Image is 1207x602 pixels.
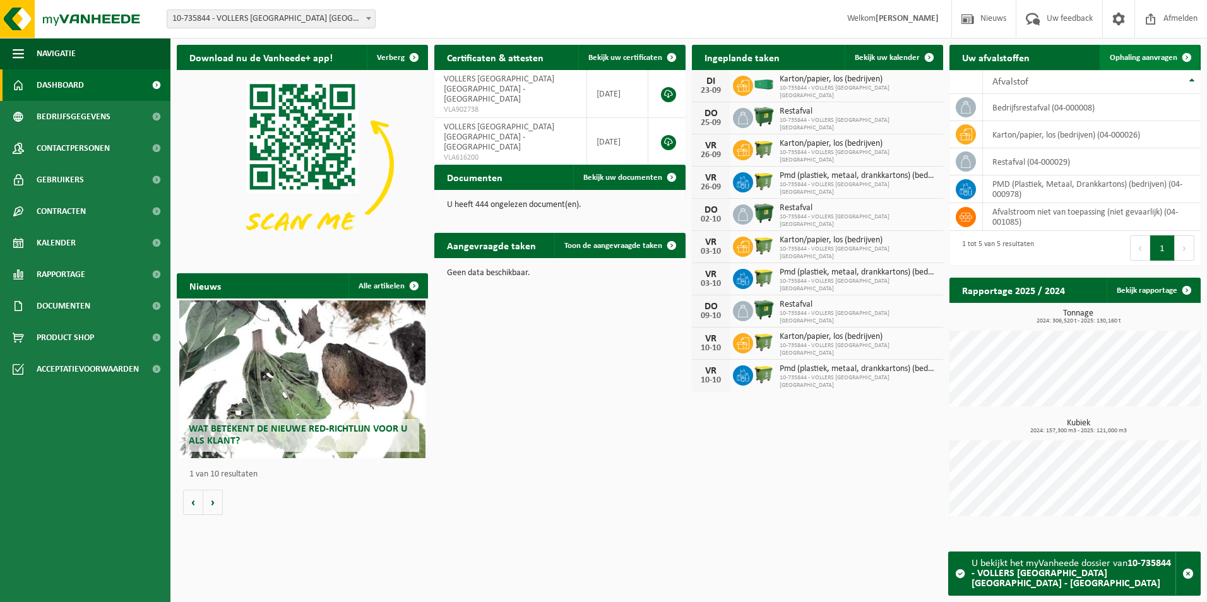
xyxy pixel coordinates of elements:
[780,235,937,245] span: Karton/papier, los (bedrijven)
[698,205,723,215] div: DO
[348,273,427,298] a: Alle artikelen
[434,45,556,69] h2: Certificaten & attesten
[167,10,375,28] span: 10-735844 - VOLLERS BELGIUM NV - ANTWERPEN
[753,267,775,288] img: WB-1100-HPE-GN-50
[698,119,723,127] div: 25-09
[780,268,937,278] span: Pmd (plastiek, metaal, drankkartons) (bedrijven)
[983,148,1201,175] td: restafval (04-000029)
[753,170,775,192] img: WB-1100-HPE-GN-50
[698,215,723,224] div: 02-10
[573,165,684,190] a: Bekijk uw documenten
[587,118,648,166] td: [DATE]
[956,318,1201,324] span: 2024: 306,520 t - 2025: 130,160 t
[177,70,428,259] img: Download de VHEPlus App
[37,164,84,196] span: Gebruikers
[1100,45,1199,70] a: Ophaling aanvragen
[698,86,723,95] div: 23-09
[753,106,775,127] img: WB-1100-HPE-GN-04
[780,139,937,149] span: Karton/papier, los (bedrijven)
[753,79,775,90] img: HK-XC-40-GN-00
[1175,235,1194,261] button: Next
[189,424,407,446] span: Wat betekent de nieuwe RED-richtlijn voor u als klant?
[780,342,937,357] span: 10-735844 - VOLLERS [GEOGRAPHIC_DATA] [GEOGRAPHIC_DATA]
[698,151,723,160] div: 26-09
[554,233,684,258] a: Toon de aangevraagde taken
[983,203,1201,231] td: afvalstroom niet van toepassing (niet gevaarlijk) (04-001085)
[37,353,139,385] span: Acceptatievoorwaarden
[780,107,937,117] span: Restafval
[447,201,673,210] p: U heeft 444 ongelezen document(en).
[698,269,723,280] div: VR
[698,344,723,353] div: 10-10
[177,273,234,298] h2: Nieuws
[434,165,515,189] h2: Documenten
[377,54,405,62] span: Verberg
[692,45,792,69] h2: Ingeplande taken
[189,470,422,479] p: 1 van 10 resultaten
[698,302,723,312] div: DO
[698,366,723,376] div: VR
[956,419,1201,434] h3: Kubiek
[780,310,937,325] span: 10-735844 - VOLLERS [GEOGRAPHIC_DATA] [GEOGRAPHIC_DATA]
[698,76,723,86] div: DI
[37,259,85,290] span: Rapportage
[434,233,549,257] h2: Aangevraagde taken
[780,278,937,293] span: 10-735844 - VOLLERS [GEOGRAPHIC_DATA] [GEOGRAPHIC_DATA]
[698,334,723,344] div: VR
[949,45,1042,69] h2: Uw afvalstoffen
[972,552,1175,595] div: U bekijkt het myVanheede dossier van
[578,45,684,70] a: Bekijk uw certificaten
[780,213,937,228] span: 10-735844 - VOLLERS [GEOGRAPHIC_DATA] [GEOGRAPHIC_DATA]
[37,290,90,322] span: Documenten
[444,122,554,152] span: VOLLERS [GEOGRAPHIC_DATA] [GEOGRAPHIC_DATA] - [GEOGRAPHIC_DATA]
[367,45,427,70] button: Verberg
[753,363,775,385] img: WB-1100-HPE-GN-50
[444,153,577,163] span: VLA616200
[698,109,723,119] div: DO
[780,85,937,100] span: 10-735844 - VOLLERS [GEOGRAPHIC_DATA] [GEOGRAPHIC_DATA]
[956,428,1201,434] span: 2024: 157,300 m3 - 2025: 121,000 m3
[564,242,662,250] span: Toon de aangevraagde taken
[37,69,84,101] span: Dashboard
[587,70,648,118] td: [DATE]
[992,77,1028,87] span: Afvalstof
[983,175,1201,203] td: PMD (Plastiek, Metaal, Drankkartons) (bedrijven) (04-000978)
[780,171,937,181] span: Pmd (plastiek, metaal, drankkartons) (bedrijven)
[1110,54,1177,62] span: Ophaling aanvragen
[1107,278,1199,303] a: Bekijk rapportage
[876,14,939,23] strong: [PERSON_NAME]
[167,9,376,28] span: 10-735844 - VOLLERS BELGIUM NV - ANTWERPEN
[753,235,775,256] img: WB-1100-HPE-GN-50
[37,38,76,69] span: Navigatie
[753,203,775,224] img: WB-1100-HPE-GN-04
[753,331,775,353] img: WB-1100-HPE-GN-50
[203,490,223,515] button: Volgende
[753,138,775,160] img: WB-1100-HPE-GN-50
[698,141,723,151] div: VR
[698,376,723,385] div: 10-10
[698,183,723,192] div: 26-09
[179,300,425,458] a: Wat betekent de nieuwe RED-richtlijn voor u als klant?
[698,280,723,288] div: 03-10
[780,203,937,213] span: Restafval
[780,332,937,342] span: Karton/papier, los (bedrijven)
[37,322,94,353] span: Product Shop
[972,558,1171,589] strong: 10-735844 - VOLLERS [GEOGRAPHIC_DATA] [GEOGRAPHIC_DATA] - [GEOGRAPHIC_DATA]
[949,278,1078,302] h2: Rapportage 2025 / 2024
[956,309,1201,324] h3: Tonnage
[753,299,775,321] img: WB-1100-HPE-GN-04
[780,300,937,310] span: Restafval
[855,54,920,62] span: Bekijk uw kalender
[780,374,937,389] span: 10-735844 - VOLLERS [GEOGRAPHIC_DATA] [GEOGRAPHIC_DATA]
[780,149,937,164] span: 10-735844 - VOLLERS [GEOGRAPHIC_DATA] [GEOGRAPHIC_DATA]
[37,101,110,133] span: Bedrijfsgegevens
[983,121,1201,148] td: karton/papier, los (bedrijven) (04-000026)
[444,74,554,104] span: VOLLERS [GEOGRAPHIC_DATA] [GEOGRAPHIC_DATA] - [GEOGRAPHIC_DATA]
[698,173,723,183] div: VR
[583,174,662,182] span: Bekijk uw documenten
[780,245,937,261] span: 10-735844 - VOLLERS [GEOGRAPHIC_DATA] [GEOGRAPHIC_DATA]
[698,247,723,256] div: 03-10
[956,234,1034,262] div: 1 tot 5 van 5 resultaten
[1130,235,1150,261] button: Previous
[447,269,673,278] p: Geen data beschikbaar.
